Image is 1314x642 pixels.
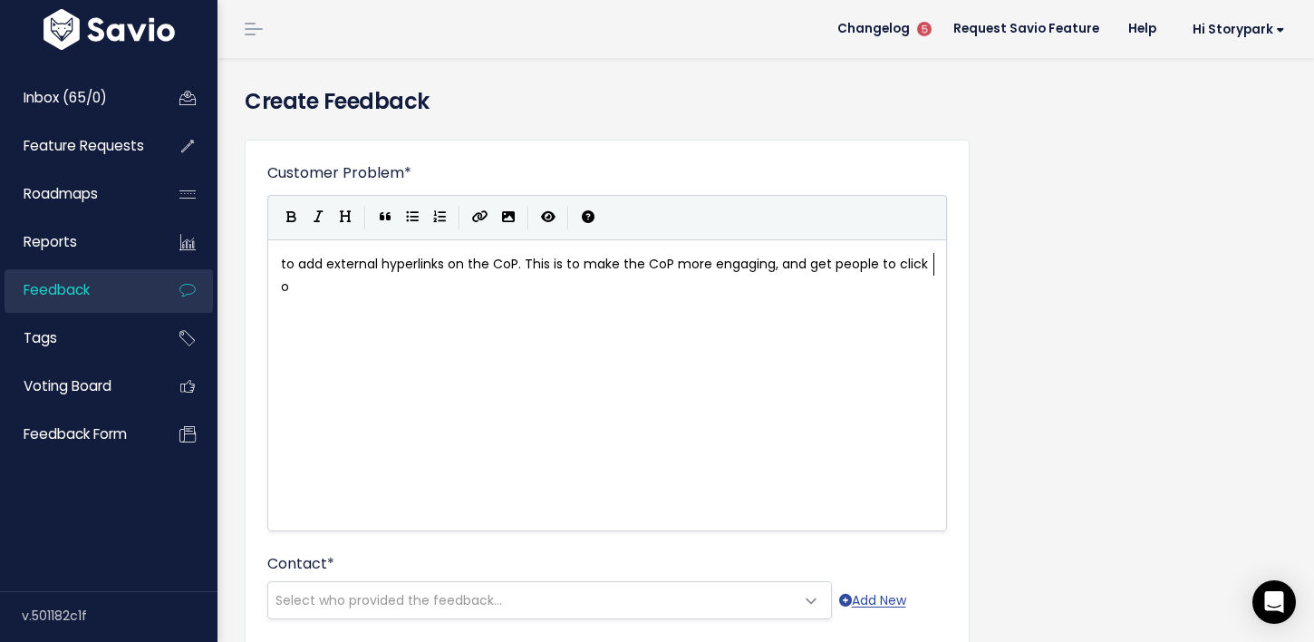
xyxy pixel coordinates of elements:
[495,204,522,231] button: Import an image
[267,162,411,184] label: Customer Problem
[535,204,562,231] button: Toggle Preview
[399,204,426,231] button: Generic List
[426,204,453,231] button: Numbered List
[839,589,906,612] a: Add New
[1193,23,1285,36] span: Hi Storypark
[24,184,98,203] span: Roadmaps
[372,204,399,231] button: Quote
[466,204,495,231] button: Create Link
[24,232,77,251] span: Reports
[5,365,150,407] a: Voting Board
[5,173,150,215] a: Roadmaps
[527,206,529,229] i: |
[24,280,90,299] span: Feedback
[575,204,602,231] button: Markdown Guide
[24,328,57,347] span: Tags
[364,206,366,229] i: |
[5,413,150,455] a: Feedback form
[5,317,150,359] a: Tags
[5,221,150,263] a: Reports
[304,204,332,231] button: Italic
[24,88,107,107] span: Inbox (65/0)
[245,85,1287,118] h4: Create Feedback
[1114,15,1171,43] a: Help
[39,9,179,50] img: logo-white.9d6f32f41409.svg
[24,136,144,155] span: Feature Requests
[1171,15,1300,44] a: Hi Storypark
[567,206,569,229] i: |
[22,592,217,639] div: v.501182c1f
[5,269,150,311] a: Feedback
[24,424,127,443] span: Feedback form
[332,204,359,231] button: Heading
[24,376,111,395] span: Voting Board
[837,23,910,35] span: Changelog
[459,206,460,229] i: |
[5,77,150,119] a: Inbox (65/0)
[277,204,304,231] button: Bold
[281,255,932,296] span: to add external hyperlinks on the CoP. This is to make the CoP more engaging, and get people to c...
[275,591,502,609] span: Select who provided the feedback...
[5,125,150,167] a: Feature Requests
[267,553,334,575] label: Contact
[917,22,932,36] span: 5
[939,15,1114,43] a: Request Savio Feature
[1252,580,1296,624] div: Open Intercom Messenger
